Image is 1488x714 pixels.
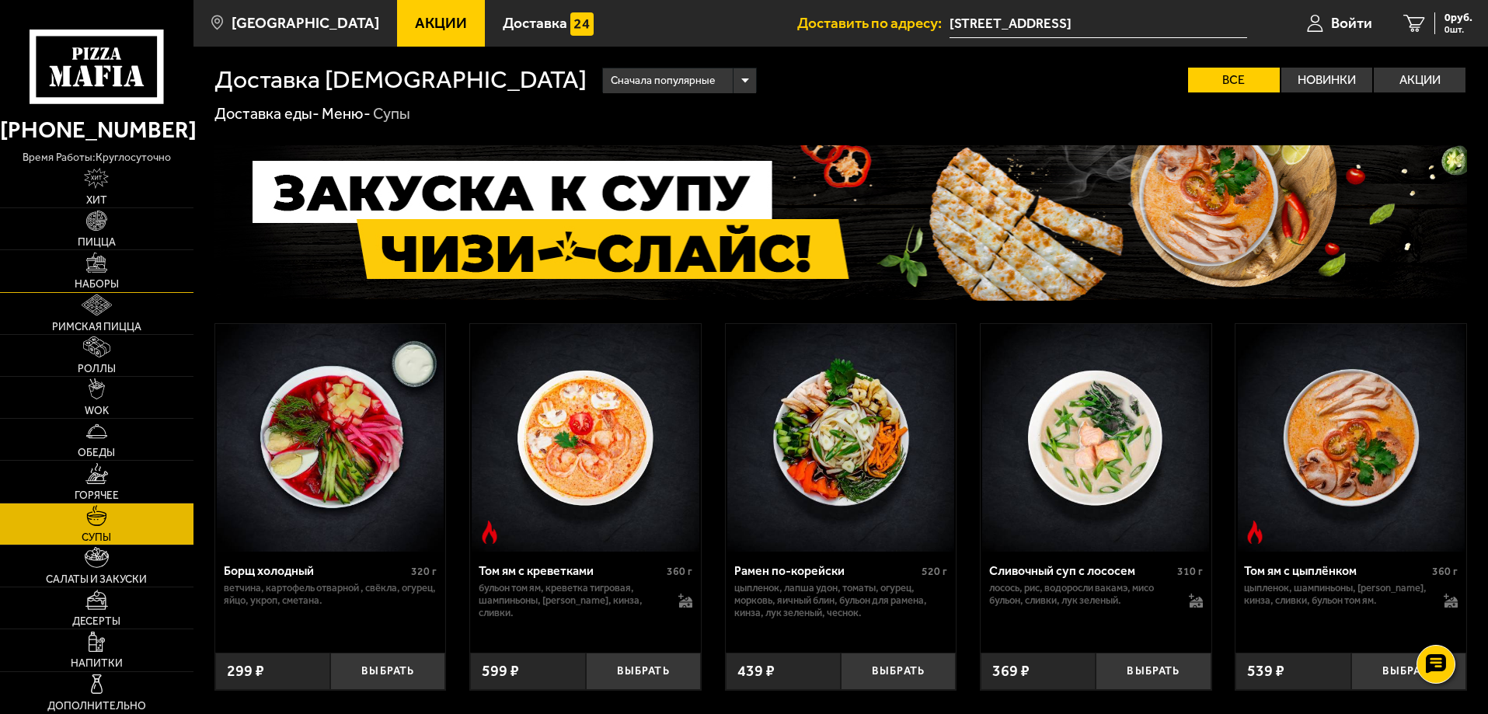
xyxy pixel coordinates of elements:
div: Борщ холодный [224,563,408,578]
span: Акции [415,16,467,30]
img: 15daf4d41897b9f0e9f617042186c801.svg [570,12,594,36]
label: Акции [1374,68,1465,92]
span: 310 г [1177,565,1203,578]
img: Борщ холодный [217,324,444,551]
img: Том ям с креветками [472,324,699,551]
p: ветчина, картофель отварной , свёкла, огурец, яйцо, укроп, сметана. [224,582,437,607]
span: 0 шт. [1444,25,1472,34]
a: Рамен по-корейски [726,324,957,551]
span: 360 г [667,565,692,578]
div: Сливочный суп с лососем [989,563,1173,578]
span: Доставка [503,16,567,30]
p: цыпленок, шампиньоны, [PERSON_NAME], кинза, сливки, бульон том ям. [1244,582,1428,607]
span: Доставить по адресу: [797,16,950,30]
label: Новинки [1281,68,1373,92]
span: 0 руб. [1444,12,1472,23]
a: Острое блюдоТом ям с креветками [470,324,701,551]
div: Рамен по-корейски [734,563,918,578]
div: Супы [373,104,410,124]
button: Выбрать [841,653,956,691]
p: бульон том ям, креветка тигровая, шампиньоны, [PERSON_NAME], кинза, сливки. [479,582,663,619]
span: Горячее [75,490,119,501]
span: [GEOGRAPHIC_DATA] [232,16,379,30]
button: Выбрать [1351,653,1466,691]
img: Сливочный суп с лососем [982,324,1209,551]
a: Борщ холодный [215,324,446,551]
span: 520 г [922,565,947,578]
a: Острое блюдоТом ям с цыплёнком [1235,324,1466,551]
span: Роллы [78,364,116,374]
button: Выбрать [1096,653,1211,691]
span: 599 ₽ [482,663,519,679]
label: Все [1188,68,1280,92]
a: Сливочный суп с лососем [981,324,1211,551]
button: Выбрать [330,653,445,691]
a: Доставка еды- [214,104,319,123]
img: Том ям с цыплёнком [1238,324,1465,551]
a: Меню- [322,104,371,123]
span: Напитки [71,658,123,669]
span: WOK [85,406,109,416]
span: Салаты и закуски [46,574,147,585]
span: Сначала популярные [611,66,715,96]
input: Ваш адрес доставки [950,9,1247,38]
span: Супы [82,532,111,543]
span: Наборы [75,279,119,290]
p: цыпленок, лапша удон, томаты, огурец, морковь, яичный блин, бульон для рамена, кинза, лук зеленый... [734,582,948,619]
span: 320 г [411,565,437,578]
div: Том ям с цыплёнком [1244,563,1428,578]
h1: Доставка [DEMOGRAPHIC_DATA] [214,68,587,92]
span: Десерты [72,616,120,627]
span: 360 г [1432,565,1458,578]
div: Том ям с креветками [479,563,663,578]
span: 369 ₽ [992,663,1030,679]
span: Дополнительно [47,701,146,712]
button: Выбрать [586,653,701,691]
span: 539 ₽ [1247,663,1284,679]
img: Рамен по-корейски [727,324,954,551]
span: проспект Непокорённых, 49 [950,9,1247,38]
span: Войти [1331,16,1372,30]
span: 299 ₽ [227,663,264,679]
span: Хит [86,195,107,206]
span: Обеды [78,448,115,458]
img: Острое блюдо [1243,521,1267,544]
span: 439 ₽ [737,663,775,679]
img: Острое блюдо [478,521,501,544]
span: Пицца [78,237,116,248]
span: Римская пицца [52,322,141,333]
p: лосось, рис, водоросли вакамэ, мисо бульон, сливки, лук зеленый. [989,582,1173,607]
